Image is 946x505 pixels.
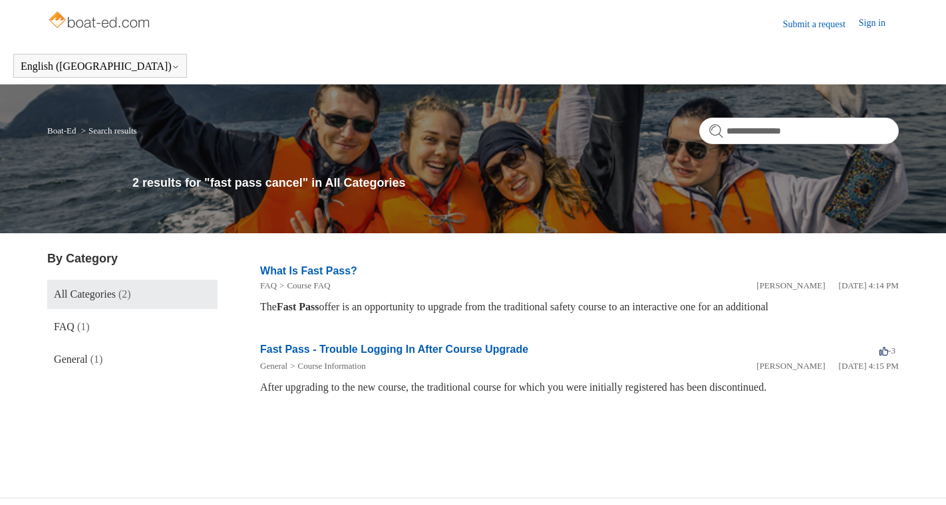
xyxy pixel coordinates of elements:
[860,460,937,495] div: Chat Support
[47,8,153,35] img: Boat-Ed Help Center home page
[260,379,899,395] div: After upgrading to the new course, the traditional course for which you were initially registered...
[277,301,296,312] em: Fast
[79,126,137,136] li: Search results
[839,361,899,371] time: 01/05/2024, 16:15
[756,279,825,292] li: [PERSON_NAME]
[21,60,180,72] button: English ([GEOGRAPHIC_DATA])
[783,17,859,31] a: Submit a request
[260,299,899,315] div: The offer is an opportunity to upgrade from the traditional safety course to an interactive one f...
[260,361,287,371] a: General
[859,16,899,32] a: Sign in
[77,321,90,332] span: (1)
[54,321,75,332] span: FAQ
[54,288,116,300] span: All Categories
[90,353,103,365] span: (1)
[879,346,895,355] span: -3
[260,344,528,355] a: Fast Pass - Trouble Logging In After Course Upgrade
[54,353,88,365] span: General
[839,280,899,290] time: 01/05/2024, 16:14
[260,279,277,292] li: FAQ
[47,345,218,374] a: General (1)
[299,301,319,312] em: Pass
[287,280,330,290] a: Course FAQ
[260,359,287,373] li: General
[47,250,218,268] h3: By Category
[47,126,79,136] li: Boat-Ed
[47,280,218,309] a: All Categories (2)
[699,118,899,144] input: Search
[298,361,366,371] a: Course Information
[47,312,218,342] a: FAQ (1)
[756,359,825,373] li: [PERSON_NAME]
[260,280,277,290] a: FAQ
[118,288,131,300] span: (2)
[277,279,330,292] li: Course FAQ
[47,126,76,136] a: Boat-Ed
[132,174,899,192] h1: 2 results for "fast pass cancel" in All Categories
[260,265,357,276] a: What Is Fast Pass?
[287,359,366,373] li: Course Information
